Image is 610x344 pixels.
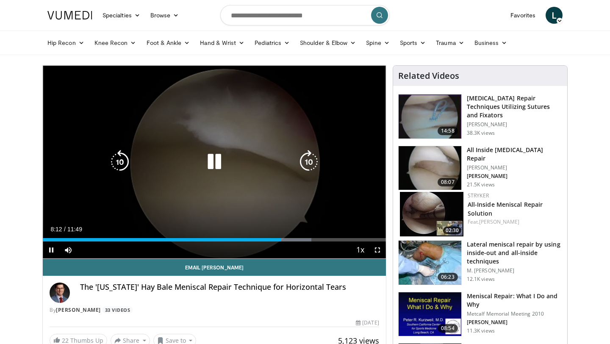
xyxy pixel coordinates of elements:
span: 06:23 [438,273,458,281]
h3: Lateral meniscal repair by using inside-out and all-inside techniques [467,240,562,266]
a: 33 Videos [102,306,133,313]
img: 7dbf7e9d-5d78-4ac6-a426-3ccf50cd13b9.150x105_q85_crop-smart_upscale.jpg [400,192,463,236]
img: Picture_4_10_3.png.150x105_q85_crop-smart_upscale.jpg [399,292,461,336]
a: Shoulder & Elbow [295,34,361,51]
div: Progress Bar [43,238,386,241]
button: Pause [43,241,60,258]
p: [PERSON_NAME] [467,121,562,128]
a: Stryker [468,192,489,199]
h3: Meniscal Repair: What I Do and Why [467,292,562,309]
p: M. [PERSON_NAME] [467,267,562,274]
p: 12.1K views [467,276,495,283]
span: / [64,226,66,233]
a: Browse [145,7,184,24]
a: 02:30 [400,192,463,236]
a: 08:54 Meniscal Repair: What I Do and Why Metcalf Memorial Meeting 2010 [PERSON_NAME] 11.3K views [398,292,562,337]
img: heCDP4pTuni5z6vX4xMDoxOjA4MTsiGN.150x105_q85_crop-smart_upscale.jpg [399,146,461,190]
p: 11.3K views [467,327,495,334]
a: Knee Recon [89,34,141,51]
a: 14:58 [MEDICAL_DATA] Repair Techniques Utilizing Sutures and Fixators [PERSON_NAME] 38.3K views [398,94,562,139]
span: 08:54 [438,324,458,333]
div: By [50,306,379,314]
a: Hand & Wrist [195,34,250,51]
a: [PERSON_NAME] [56,306,101,313]
p: 38.3K views [467,130,495,136]
img: 19f7e44a-694f-4d01-89ed-d97741ccc484.150x105_q85_crop-smart_upscale.jpg [399,241,461,285]
a: 08:07 All Inside [MEDICAL_DATA] Repair [PERSON_NAME] [PERSON_NAME] 21.5K views [398,146,562,191]
img: VuMedi Logo [47,11,92,19]
img: kurz_3.png.150x105_q85_crop-smart_upscale.jpg [399,94,461,139]
a: Trauma [431,34,469,51]
video-js: Video Player [43,66,386,259]
p: [PERSON_NAME] [467,164,562,171]
p: Metcalf Memorial Meeting 2010 [467,311,562,317]
span: 8:12 [50,226,62,233]
a: Sports [395,34,431,51]
a: All-Inside Meniscal Repair Solution [468,200,543,217]
span: 02:30 [443,227,461,234]
button: Mute [60,241,77,258]
h3: All Inside [MEDICAL_DATA] Repair [467,146,562,163]
div: [DATE] [356,319,379,327]
button: Playback Rate [352,241,369,258]
a: Business [469,34,513,51]
a: Specialties [97,7,145,24]
p: 21.5K views [467,181,495,188]
a: 06:23 Lateral meniscal repair by using inside-out and all-inside techniques M. [PERSON_NAME] 12.1... [398,240,562,285]
a: Hip Recon [42,34,89,51]
span: 14:58 [438,127,458,135]
a: Spine [361,34,394,51]
a: L [546,7,563,24]
p: [PERSON_NAME] [467,173,562,180]
h4: Related Videos [398,71,459,81]
a: Pediatrics [250,34,295,51]
h3: [MEDICAL_DATA] Repair Techniques Utilizing Sutures and Fixators [467,94,562,119]
img: Avatar [50,283,70,303]
a: [PERSON_NAME] [479,218,519,225]
span: 11:49 [67,226,82,233]
h4: The '[US_STATE]' Hay Bale Meniscal Repair Technique for Horizontal Tears [80,283,379,292]
span: 08:07 [438,178,458,186]
div: Feat. [468,218,560,226]
a: Foot & Ankle [141,34,195,51]
p: [PERSON_NAME] [467,319,562,326]
a: Favorites [505,7,541,24]
button: Fullscreen [369,241,386,258]
input: Search topics, interventions [220,5,390,25]
a: Email [PERSON_NAME] [43,259,386,276]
